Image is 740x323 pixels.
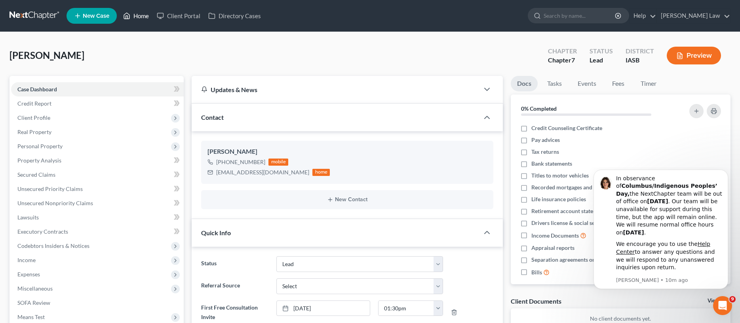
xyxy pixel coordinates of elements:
span: Personal Property [17,143,63,149]
div: [PERSON_NAME] [207,147,487,157]
span: Tax returns [531,148,559,156]
span: 9 [729,296,736,302]
iframe: Intercom live chat [713,296,732,315]
div: District [626,47,654,56]
a: Unsecured Nonpriority Claims [11,196,184,210]
span: Miscellaneous [17,285,53,292]
span: Appraisal reports [531,244,574,252]
span: Unsecured Priority Claims [17,185,83,192]
p: No client documents yet. [517,315,724,323]
span: Income [17,257,36,263]
span: Means Test [17,314,45,320]
span: Income Documents [531,232,579,240]
span: Bank statements [531,160,572,168]
a: Unsecured Priority Claims [11,182,184,196]
button: New Contact [207,196,487,203]
a: Fees [606,76,631,91]
span: Case Dashboard [17,86,57,93]
span: Secured Claims [17,171,55,178]
div: Chapter [548,56,577,65]
span: Codebtors Insiders & Notices [17,242,89,249]
a: Property Analysis [11,153,184,168]
label: Referral Source [197,278,272,294]
a: Timer [634,76,663,91]
div: IASB [626,56,654,65]
a: Directory Cases [204,9,265,23]
div: home [312,169,330,176]
a: Events [571,76,603,91]
span: Client Profile [17,114,50,121]
span: Retirement account statements [531,207,608,215]
a: Help [630,9,656,23]
div: [EMAIL_ADDRESS][DOMAIN_NAME] [216,168,309,176]
div: Chapter [548,47,577,56]
span: Life insurance policies [531,195,586,203]
span: Bills [531,268,542,276]
span: Real Property [17,128,51,135]
div: [PHONE_NUMBER] [216,158,265,166]
a: Client Portal [153,9,204,23]
span: Pay advices [531,136,560,144]
span: Contact [201,113,224,121]
span: Recorded mortgages and deeds [531,183,608,191]
a: Home [119,9,153,23]
a: [DATE] [277,301,370,316]
strong: 0% Completed [521,105,557,112]
a: Tasks [541,76,568,91]
a: SOFA Review [11,296,184,310]
span: Unsecured Nonpriority Claims [17,200,93,206]
a: Executory Contracts [11,225,184,239]
a: Credit Report [11,96,184,111]
a: Secured Claims [11,168,184,182]
div: mobile [268,159,288,166]
a: Docs [511,76,538,91]
iframe: Intercom notifications message [582,167,740,319]
span: Executory Contracts [17,228,68,235]
span: New Case [83,13,109,19]
span: Lawsuits [17,214,39,221]
div: Lead [590,56,613,65]
span: Expenses [17,271,40,278]
div: Status [590,47,613,56]
span: Credit Report [17,100,51,107]
button: Preview [667,47,721,64]
span: [PERSON_NAME] [10,49,84,61]
span: Drivers license & social security card [531,219,622,227]
div: Client Documents [511,297,561,305]
span: Separation agreements or decrees of divorces [531,256,643,264]
div: Updates & News [201,85,469,94]
span: Property Analysis [17,157,61,164]
a: Lawsuits [11,210,184,225]
label: Status [197,256,272,272]
a: [PERSON_NAME] Law [657,9,730,23]
a: Case Dashboard [11,82,184,96]
span: Titles to motor vehicles [531,172,589,179]
span: Credit Counseling Certificate [531,124,602,132]
input: -- : -- [379,301,434,316]
input: Search by name... [544,8,616,23]
span: Quick Info [201,229,231,236]
span: SOFA Review [17,299,50,306]
span: 7 [571,56,575,64]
